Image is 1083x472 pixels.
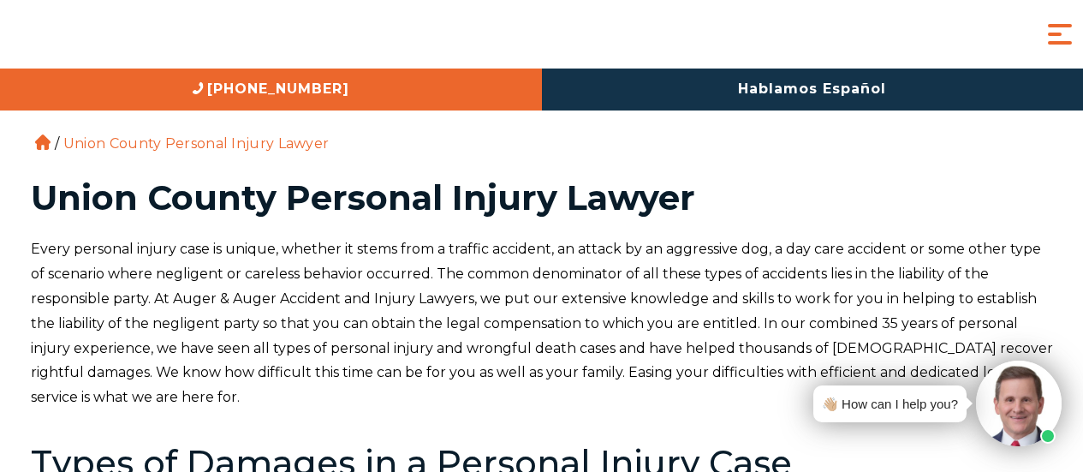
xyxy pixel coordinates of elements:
button: Menu [1043,17,1077,51]
a: Home [35,134,51,150]
img: Intaker widget Avatar [976,361,1062,446]
h1: Union County Personal Injury Lawyer [31,181,1053,215]
li: Union County Personal Injury Lawyer [59,135,334,152]
img: Auger & Auger Accident and Injury Lawyers Logo [13,19,218,51]
p: Every personal injury case is unique, whether it stems from a traffic accident, an attack by an a... [31,237,1053,410]
div: 👋🏼 How can I help you? [822,392,958,415]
